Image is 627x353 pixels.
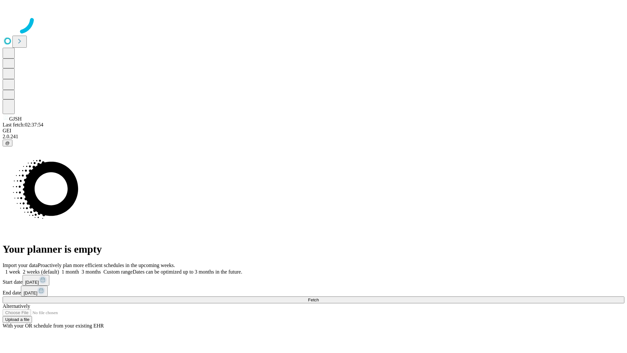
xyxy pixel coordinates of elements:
[3,134,624,140] div: 2.0.241
[3,140,12,146] button: @
[3,316,32,323] button: Upload a file
[25,280,39,285] span: [DATE]
[23,275,49,286] button: [DATE]
[3,262,38,268] span: Import your data
[3,286,624,296] div: End date
[38,262,175,268] span: Proactively plan more efficient schedules in the upcoming weeks.
[21,286,48,296] button: [DATE]
[3,275,624,286] div: Start date
[308,297,319,302] span: Fetch
[5,269,20,275] span: 1 week
[104,269,133,275] span: Custom range
[133,269,242,275] span: Dates can be optimized up to 3 months in the future.
[9,116,22,122] span: GJSH
[3,303,30,309] span: Alternatively
[3,296,624,303] button: Fetch
[24,291,37,295] span: [DATE]
[3,128,624,134] div: GEI
[62,269,79,275] span: 1 month
[23,269,59,275] span: 2 weeks (default)
[3,243,624,255] h1: Your planner is empty
[3,122,43,127] span: Last fetch: 02:37:54
[3,323,104,328] span: With your OR schedule from your existing EHR
[5,141,10,145] span: @
[82,269,101,275] span: 3 months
